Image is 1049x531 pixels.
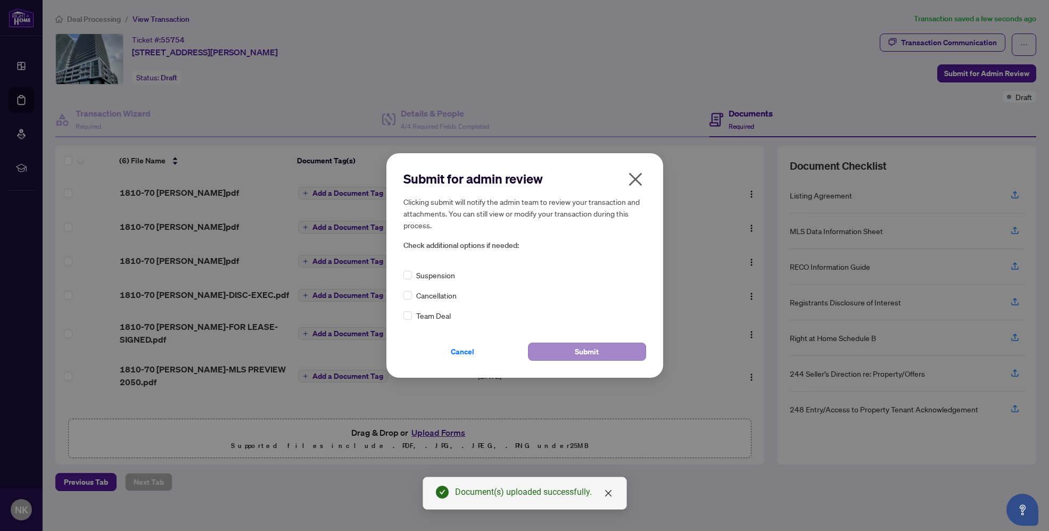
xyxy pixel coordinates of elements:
[604,489,613,497] span: close
[416,289,457,301] span: Cancellation
[436,486,449,499] span: check-circle
[1006,494,1038,526] button: Open asap
[416,269,455,281] span: Suspension
[575,343,599,360] span: Submit
[416,310,451,321] span: Team Deal
[403,170,646,187] h2: Submit for admin review
[602,487,614,499] a: Close
[403,196,646,231] h5: Clicking submit will notify the admin team to review your transaction and attachments. You can st...
[451,343,474,360] span: Cancel
[403,343,522,361] button: Cancel
[455,486,614,499] div: Document(s) uploaded successfully.
[403,239,646,252] span: Check additional options if needed:
[627,171,644,188] span: close
[528,343,646,361] button: Submit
